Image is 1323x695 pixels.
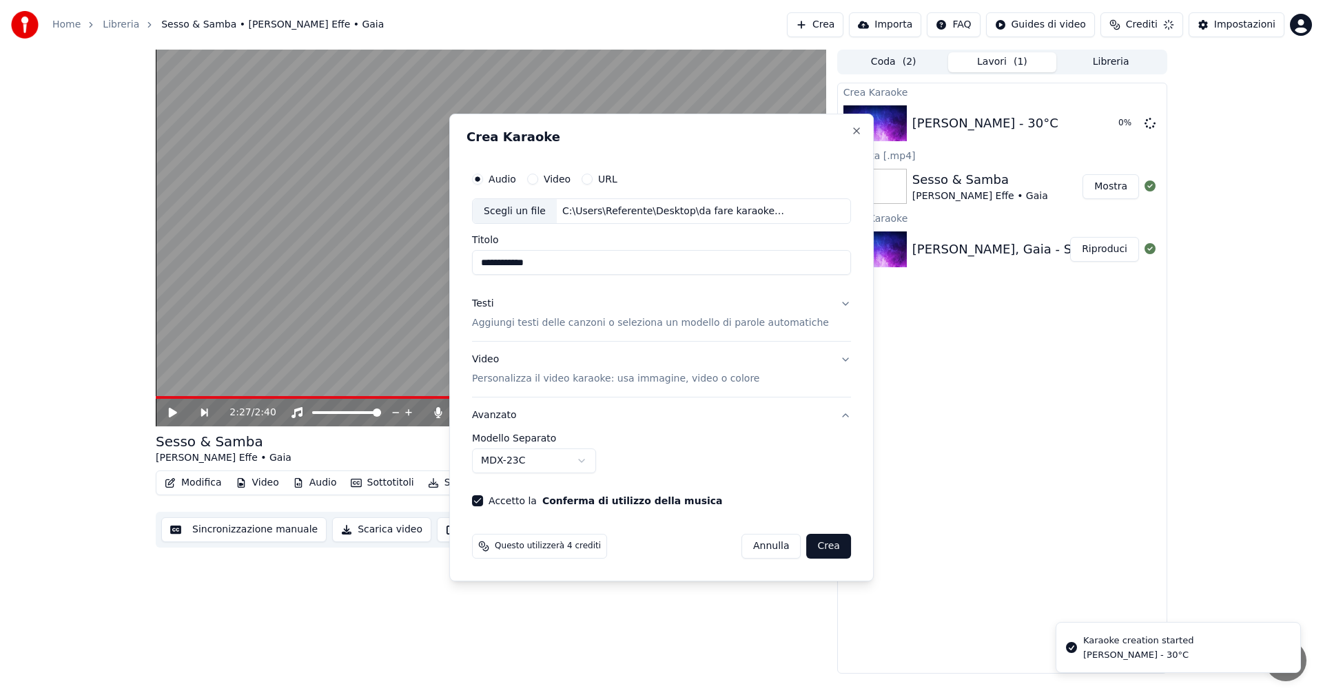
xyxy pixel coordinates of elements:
button: Accetto la [542,496,723,506]
div: C:\Users\Referente\Desktop\da fare karaoke\[PERSON_NAME] - 30°C short.mp3 [557,205,791,218]
div: Testi [472,298,493,311]
label: URL [598,174,617,184]
button: Annulla [741,534,801,559]
label: Video [544,174,571,184]
div: Avanzato [472,433,851,484]
p: Aggiungi testi delle canzoni o seleziona un modello di parole automatiche [472,317,829,331]
label: Titolo [472,236,851,245]
button: TestiAggiungi testi delle canzoni o seleziona un modello di parole automatiche [472,287,851,342]
div: Scegli un file [473,199,557,224]
p: Personalizza il video karaoke: usa immagine, video o colore [472,372,759,386]
label: Audio [489,174,516,184]
label: Modello Separato [472,433,851,443]
button: Crea [807,534,851,559]
div: Video [472,353,759,386]
span: Questo utilizzerà 4 crediti [495,541,601,552]
h2: Crea Karaoke [466,131,857,143]
button: VideoPersonalizza il video karaoke: usa immagine, video o colore [472,342,851,397]
label: Accetto la [489,496,722,506]
button: Avanzato [472,397,851,433]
